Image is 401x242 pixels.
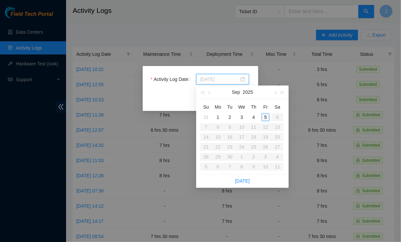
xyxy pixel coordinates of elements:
[262,113,270,121] div: 5
[200,76,239,83] input: Activity Log Date
[236,112,248,122] td: 2025-09-03
[200,112,212,122] td: 2025-08-31
[248,112,260,122] td: 2025-09-04
[226,113,234,121] div: 2
[250,113,258,121] div: 4
[212,112,224,122] td: 2025-09-01
[212,102,224,112] th: Mo
[232,86,240,99] button: Sep
[224,102,236,112] th: Tu
[272,102,283,112] th: Sa
[202,113,210,121] div: 31
[243,86,253,99] button: 2025
[260,102,272,112] th: Fr
[260,112,272,122] td: 2025-09-05
[235,178,250,184] a: [DATE]
[238,113,246,121] div: 3
[248,102,260,112] th: Th
[200,102,212,112] th: Su
[236,102,248,112] th: We
[224,112,236,122] td: 2025-09-02
[214,113,222,121] div: 1
[151,74,193,85] label: Activity Log Date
